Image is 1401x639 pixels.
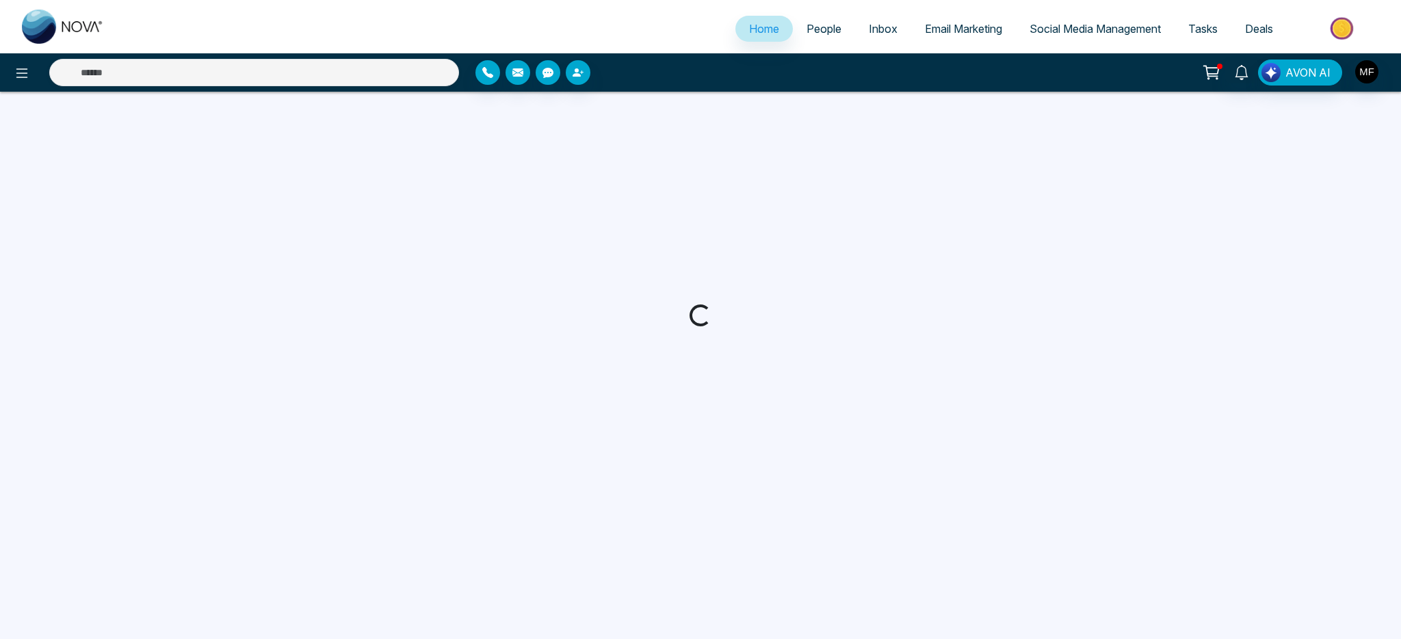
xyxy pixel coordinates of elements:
a: Email Marketing [911,16,1016,42]
span: Social Media Management [1030,22,1161,36]
a: Deals [1231,16,1287,42]
span: People [807,22,841,36]
img: Nova CRM Logo [22,10,104,44]
a: People [793,16,855,42]
button: AVON AI [1258,60,1342,86]
a: Tasks [1175,16,1231,42]
a: Home [735,16,793,42]
img: Lead Flow [1261,63,1281,82]
img: Market-place.gif [1294,13,1393,44]
a: Social Media Management [1016,16,1175,42]
span: Tasks [1188,22,1218,36]
span: Email Marketing [925,22,1002,36]
span: Inbox [869,22,898,36]
a: Inbox [855,16,911,42]
img: User Avatar [1355,60,1378,83]
span: AVON AI [1285,64,1331,81]
span: Deals [1245,22,1273,36]
span: Home [749,22,779,36]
